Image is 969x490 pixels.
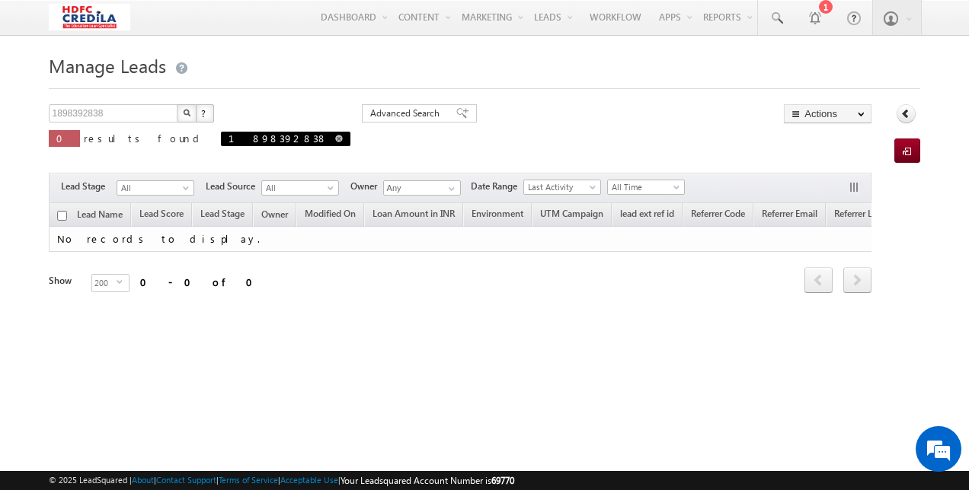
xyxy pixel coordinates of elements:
[762,208,817,219] span: Referrer Email
[754,205,825,225] a: Referrer Email
[784,104,871,123] button: Actions
[620,208,674,219] span: lead ext ref id
[305,208,356,219] span: Modified On
[49,473,514,488] span: © 2025 LeadSquared | | | | |
[20,141,278,368] textarea: Type your message and hit 'Enter'
[57,211,67,221] input: Check all records
[608,180,680,194] span: All Time
[139,208,184,219] span: Lead Score
[117,180,194,196] a: All
[827,205,910,225] a: Referrer Location
[49,53,166,78] span: Manage Leads
[156,475,216,485] a: Contact Support
[691,208,745,219] span: Referrer Code
[471,180,523,193] span: Date Range
[92,275,117,291] span: 200
[56,132,72,145] span: 0
[843,269,871,293] a: next
[464,205,531,225] a: Environment
[229,132,328,145] span: 1898392838
[440,181,459,196] a: Show All Items
[183,109,190,116] img: Search
[69,206,130,226] a: Lead Name
[683,205,753,225] a: Referrer Code
[365,205,462,225] a: Loan Amount in INR
[261,180,339,196] a: All
[472,208,523,219] span: Environment
[140,273,262,291] div: 0 - 0 of 0
[834,208,903,219] span: Referrer Location
[250,8,286,44] div: Minimize live chat window
[804,267,833,293] span: prev
[350,180,383,193] span: Owner
[132,205,191,225] a: Lead Score
[207,380,277,401] em: Start Chat
[79,80,256,100] div: Chat with us now
[84,132,205,145] span: results found
[132,475,154,485] a: About
[49,274,79,288] div: Show
[280,475,338,485] a: Acceptable Use
[612,205,682,225] a: lead ext ref id
[523,180,601,195] a: Last Activity
[524,180,596,194] span: Last Activity
[117,278,129,285] span: select
[26,80,64,100] img: d_60004797649_company_0_60004797649
[61,180,117,193] span: Lead Stage
[540,208,603,219] span: UTM Campaign
[193,205,252,225] a: Lead Stage
[196,104,214,123] button: ?
[491,475,514,486] span: 69770
[373,208,455,219] span: Loan Amount in INR
[200,208,245,219] span: Lead Stage
[383,180,461,196] input: Type to Search
[49,4,130,30] img: Custom Logo
[532,205,611,225] a: UTM Campaign
[262,181,334,195] span: All
[219,475,278,485] a: Terms of Service
[206,180,261,193] span: Lead Source
[297,205,363,225] a: Modified On
[117,181,190,195] span: All
[804,269,833,293] a: prev
[370,107,444,120] span: Advanced Search
[201,107,208,119] span: ?
[607,180,685,195] a: All Time
[843,267,871,293] span: next
[261,208,288,220] span: Owner
[341,475,514,486] span: Your Leadsquared Account Number is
